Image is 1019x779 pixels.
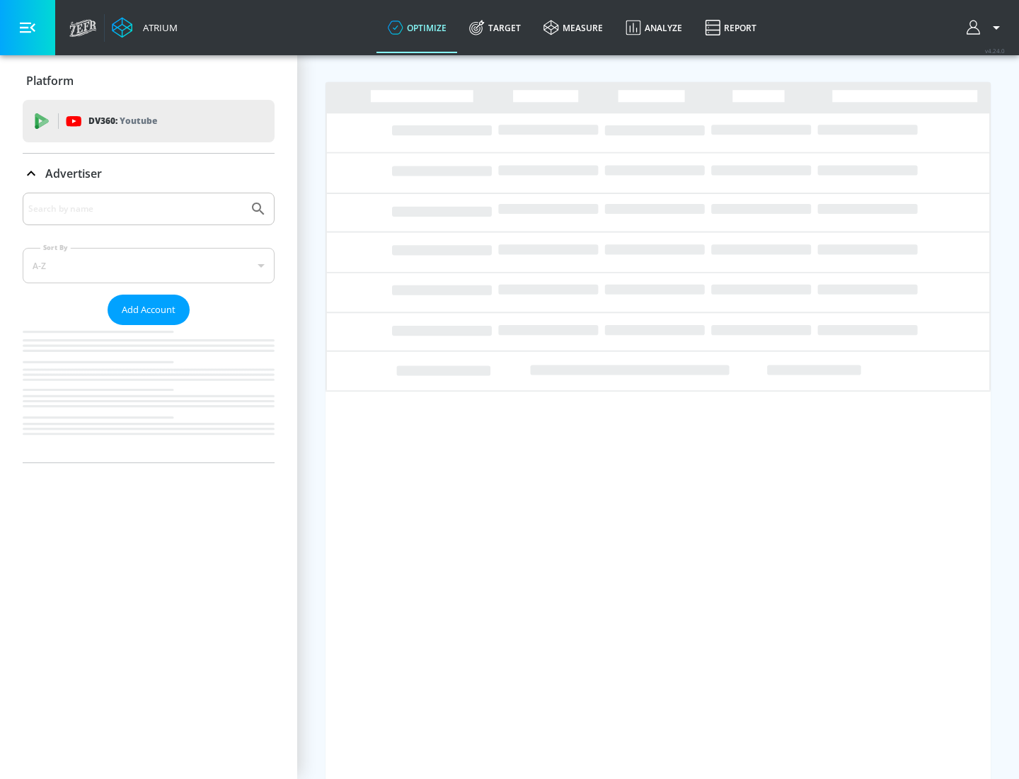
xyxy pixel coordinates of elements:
div: Atrium [137,21,178,34]
input: Search by name [28,200,243,218]
p: Platform [26,73,74,89]
a: optimize [376,2,458,53]
span: Add Account [122,302,175,318]
nav: list of Advertiser [23,325,275,462]
button: Add Account [108,295,190,325]
a: Target [458,2,532,53]
div: DV360: Youtube [23,100,275,142]
p: DV360: [88,113,157,129]
div: Advertiser [23,154,275,193]
div: A-Z [23,248,275,283]
span: v 4.24.0 [985,47,1005,55]
a: Analyze [614,2,693,53]
p: Youtube [120,113,157,128]
label: Sort By [40,243,71,252]
div: Advertiser [23,193,275,462]
a: measure [532,2,614,53]
div: Platform [23,61,275,101]
a: Atrium [112,17,178,38]
p: Advertiser [45,166,102,181]
a: Report [693,2,768,53]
